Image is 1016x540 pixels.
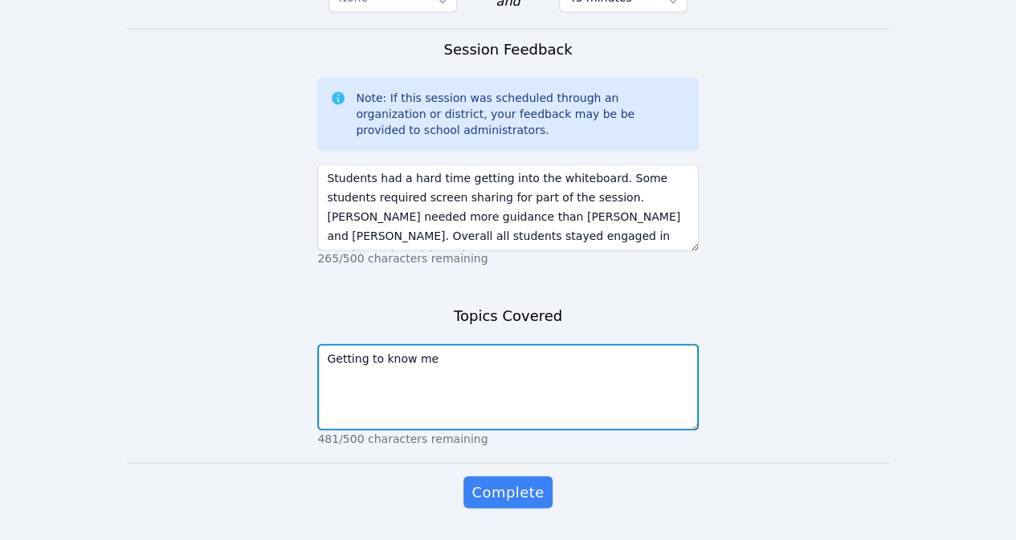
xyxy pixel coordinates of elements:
div: Note: If this session was scheduled through an organization or district, your feedback may be be ... [356,90,685,138]
button: Complete [463,476,552,508]
textarea: Getting to know me [317,343,698,430]
p: 265/500 characters remaining [317,250,698,266]
textarea: Students had a hard time getting into the whiteboard. Some students required screen sharing for p... [317,164,698,250]
span: Complete [471,481,544,503]
p: 481/500 characters remaining [317,430,698,446]
h3: Session Feedback [443,39,572,61]
h3: Topics Covered [454,305,562,327]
